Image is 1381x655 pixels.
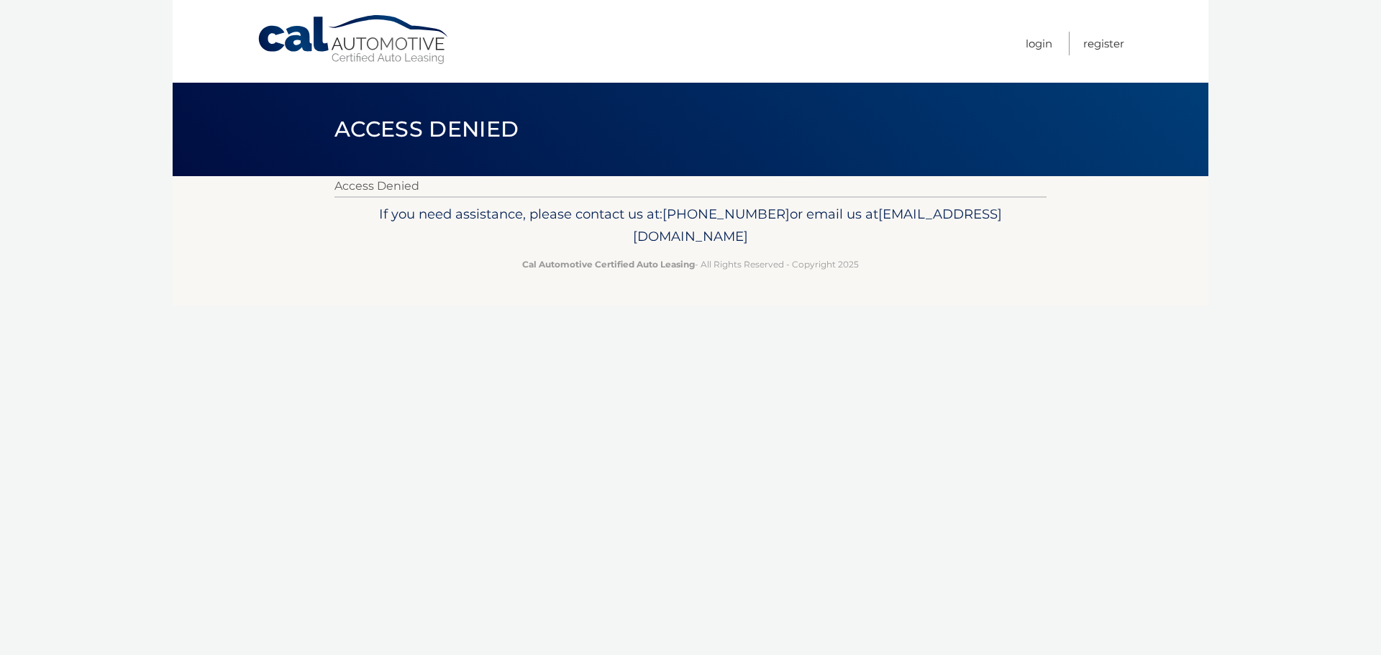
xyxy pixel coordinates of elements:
a: Cal Automotive [257,14,451,65]
a: Login [1026,32,1052,55]
p: Access Denied [334,176,1047,196]
strong: Cal Automotive Certified Auto Leasing [522,259,695,270]
p: If you need assistance, please contact us at: or email us at [344,203,1037,249]
a: Register [1083,32,1124,55]
p: - All Rights Reserved - Copyright 2025 [344,257,1037,272]
span: Access Denied [334,116,519,142]
span: [PHONE_NUMBER] [662,206,790,222]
